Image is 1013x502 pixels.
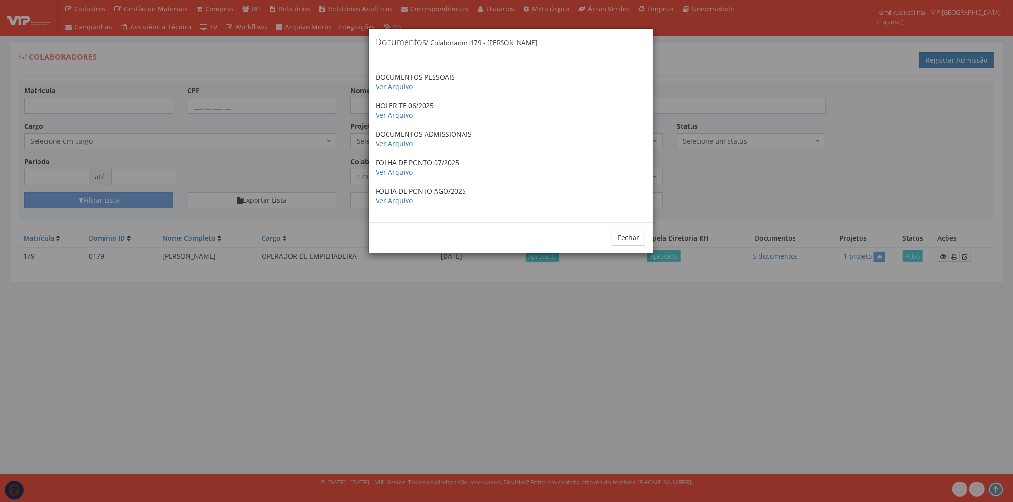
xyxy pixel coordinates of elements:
[376,158,645,177] p: FOLHA DE PONTO 07/2025
[612,230,645,246] button: Fechar
[376,130,645,149] p: DOCUMENTOS ADMISSIONAIS
[376,36,645,48] h4: Documentos
[426,38,537,47] small: / Colaborador:
[376,111,413,120] a: Ver Arquivo
[376,82,413,91] a: Ver Arquivo
[376,196,413,205] a: Ver Arquivo
[376,186,645,205] p: FOLHA DE PONTO AGO/2025
[376,167,413,177] a: Ver Arquivo
[641,36,645,40] button: Close
[470,38,537,47] span: 179 - [PERSON_NAME]
[376,101,645,120] p: HOLERITE 06/2025
[376,139,413,148] a: Ver Arquivo
[376,73,645,92] p: DOCUMENTOS PESSOAIS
